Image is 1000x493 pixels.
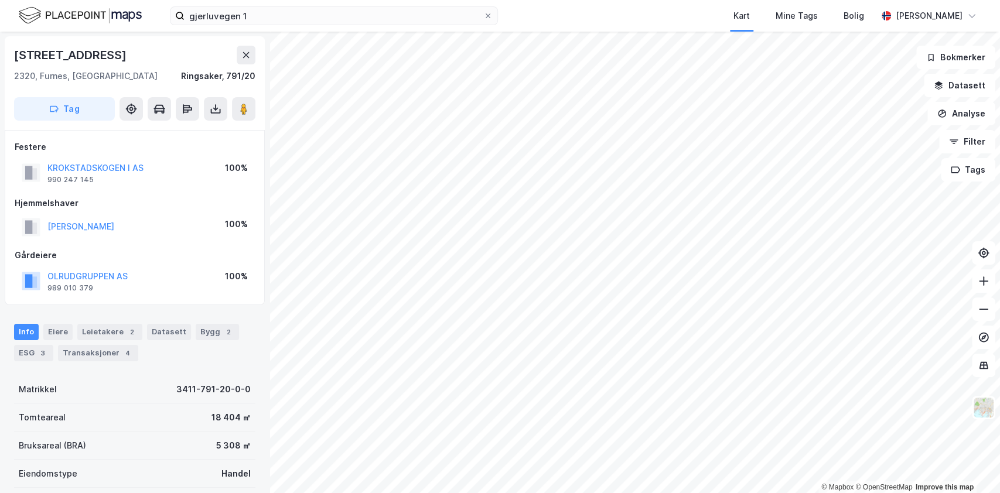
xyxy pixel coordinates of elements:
[77,324,142,340] div: Leietakere
[185,7,483,25] input: Søk på adresse, matrikkel, gårdeiere, leietakere eller personer
[19,410,66,424] div: Tomteareal
[223,326,234,338] div: 2
[147,324,191,340] div: Datasett
[14,97,115,121] button: Tag
[941,437,1000,493] div: Kontrollprogram for chat
[47,283,93,293] div: 989 010 379
[14,324,39,340] div: Info
[916,46,995,69] button: Bokmerker
[19,439,86,453] div: Bruksareal (BRA)
[216,439,251,453] div: 5 308 ㎡
[855,483,912,491] a: OpenStreetMap
[181,69,255,83] div: Ringsaker, 791/20
[916,483,974,491] a: Improve this map
[176,382,251,396] div: 3411-791-20-0-0
[225,217,248,231] div: 100%
[211,410,251,424] div: 18 404 ㎡
[844,9,864,23] div: Bolig
[924,74,995,97] button: Datasett
[15,140,255,154] div: Festere
[196,324,239,340] div: Bygg
[19,5,142,26] img: logo.f888ab2527a4732fd821a326f86c7f29.svg
[927,102,995,125] button: Analyse
[821,483,854,491] a: Mapbox
[896,9,963,23] div: [PERSON_NAME]
[122,347,134,359] div: 4
[14,345,53,361] div: ESG
[972,396,995,419] img: Z
[939,130,995,153] button: Filter
[37,347,49,359] div: 3
[15,248,255,262] div: Gårdeiere
[19,467,77,481] div: Eiendomstype
[47,175,94,184] div: 990 247 145
[15,196,255,210] div: Hjemmelshaver
[221,467,251,481] div: Handel
[126,326,138,338] div: 2
[14,46,129,64] div: [STREET_ADDRESS]
[941,437,1000,493] iframe: Chat Widget
[58,345,138,361] div: Transaksjoner
[225,161,248,175] div: 100%
[14,69,158,83] div: 2320, Furnes, [GEOGRAPHIC_DATA]
[776,9,818,23] div: Mine Tags
[733,9,750,23] div: Kart
[19,382,57,396] div: Matrikkel
[941,158,995,182] button: Tags
[225,269,248,283] div: 100%
[43,324,73,340] div: Eiere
